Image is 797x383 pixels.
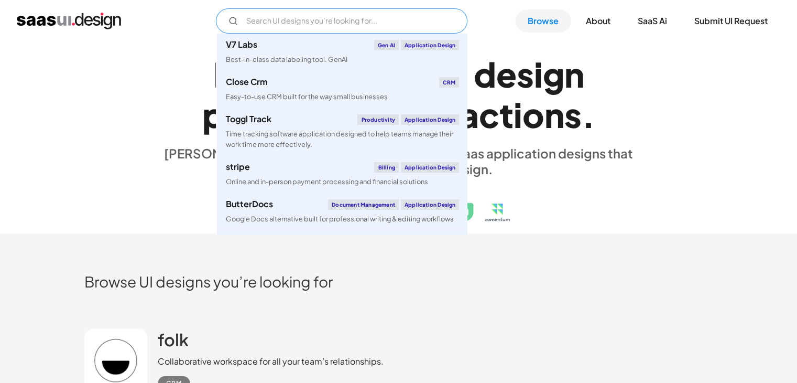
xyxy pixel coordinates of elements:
h2: folk [158,329,189,350]
div: n [564,54,584,94]
div: s [517,54,534,94]
div: Document Management [328,199,399,210]
div: e [496,54,517,94]
div: CRM [439,77,460,88]
form: Email Form [216,8,467,34]
div: Toggl Track [225,115,271,123]
a: Submit UI Request [682,9,780,33]
div: Time tracking software application designed to help teams manage their work time more effectively. [225,129,459,149]
div: a [460,94,479,135]
div: t [499,94,514,135]
div: E [213,54,233,94]
div: c [479,94,499,135]
a: home [17,13,121,29]
a: About [573,9,623,33]
a: folk [158,329,189,355]
a: Browse [515,9,571,33]
a: klaviyoEmail MarketingApplication DesignCreate personalised customer experiences across email, SM... [217,230,467,278]
div: p [202,94,225,135]
div: Application Design [401,40,460,50]
div: o [522,94,544,135]
div: Application Design [401,199,460,210]
div: Application Design [401,114,460,125]
div: [PERSON_NAME] is a hand-picked collection of saas application designs that exhibit the best in cl... [158,145,640,177]
a: ButterDocsDocument ManagementApplication DesignGoogle Docs alternative built for professional wri... [217,193,467,230]
div: g [543,54,564,94]
div: Google Docs alternative built for professional writing & editing workflows [225,214,453,224]
div: ButterDocs [225,200,272,208]
div: Application Design [401,162,460,173]
a: Close CrmCRMEasy-to-use CRM built for the way small businesses [217,71,467,108]
div: . [582,94,595,135]
div: d [474,54,496,94]
div: V7 Labs [225,40,257,49]
div: n [544,94,564,135]
div: Productivity [357,114,398,125]
a: SaaS Ai [625,9,680,33]
div: s [564,94,582,135]
div: Close Crm [225,78,267,86]
div: i [514,94,522,135]
h2: Browse UI designs you’re looking for [84,272,713,291]
input: Search UI designs you're looking for... [216,8,467,34]
div: Best-in-class data labeling tool. GenAI [225,55,347,65]
div: stripe [225,163,249,171]
div: Collaborative workspace for all your team’s relationships. [158,355,384,368]
a: V7 LabsGen AIApplication DesignBest-in-class data labeling tool. GenAI [217,34,467,71]
div: Online and in-person payment processing and financial solutions [225,177,428,187]
h1: Explore SaaS UI design patterns & interactions. [158,54,640,135]
a: Toggl TrackProductivityApplication DesignTime tracking software application designed to help team... [217,108,467,155]
a: stripeBillingApplication DesignOnline and in-person payment processing and financial solutions [217,156,467,193]
div: Gen AI [374,40,399,50]
div: Billing [374,162,398,173]
div: i [534,54,543,94]
div: Easy-to-use CRM built for the way small businesses [225,92,387,102]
